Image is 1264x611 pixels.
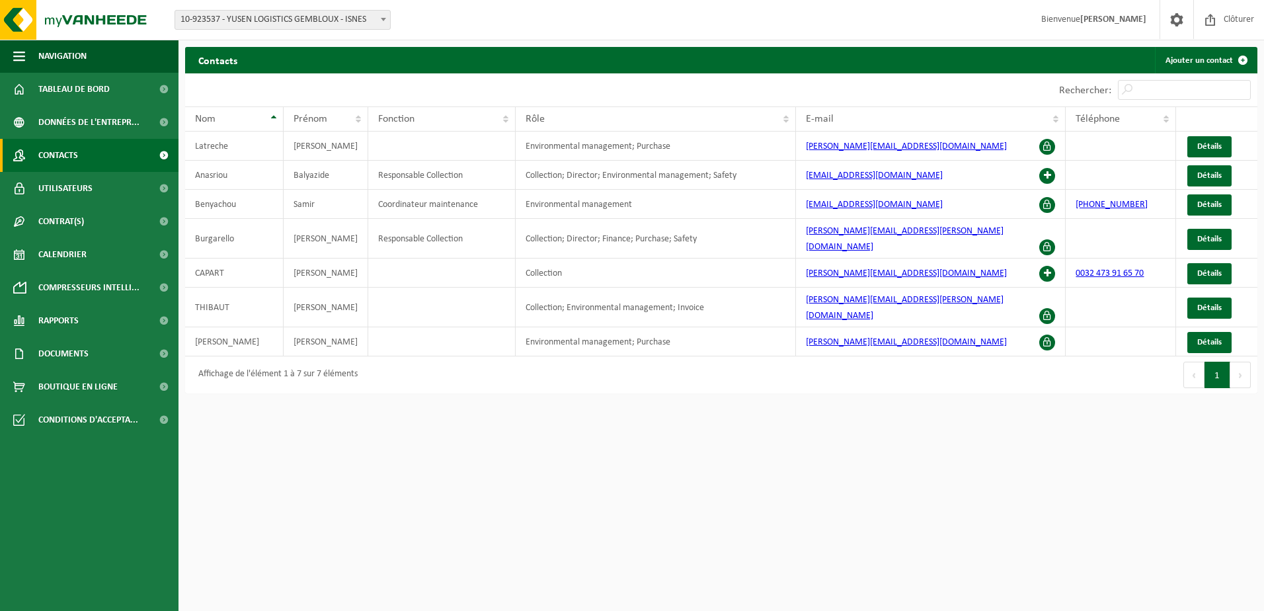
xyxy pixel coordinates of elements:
[806,114,834,124] span: E-mail
[284,132,368,161] td: [PERSON_NAME]
[1076,268,1144,278] a: 0032 473 91 65 70
[806,142,1007,151] a: [PERSON_NAME][EMAIL_ADDRESS][DOMAIN_NAME]
[38,40,87,73] span: Navigation
[806,337,1007,347] a: [PERSON_NAME][EMAIL_ADDRESS][DOMAIN_NAME]
[185,190,284,219] td: Benyachou
[185,259,284,288] td: CAPART
[38,337,89,370] span: Documents
[38,172,93,205] span: Utilisateurs
[1187,194,1232,216] a: Détails
[38,205,84,238] span: Contrat(s)
[38,139,78,172] span: Contacts
[1197,171,1222,180] span: Détails
[38,403,138,436] span: Conditions d'accepta...
[284,327,368,356] td: [PERSON_NAME]
[1076,200,1148,210] a: [PHONE_NUMBER]
[1197,269,1222,278] span: Détails
[284,259,368,288] td: [PERSON_NAME]
[1059,85,1111,96] label: Rechercher:
[516,327,796,356] td: Environmental management; Purchase
[806,171,943,181] a: [EMAIL_ADDRESS][DOMAIN_NAME]
[185,161,284,190] td: Anasriou
[38,73,110,106] span: Tableau de bord
[192,363,358,387] div: Affichage de l'élément 1 à 7 sur 7 éléments
[185,327,284,356] td: [PERSON_NAME]
[1187,229,1232,250] a: Détails
[284,190,368,219] td: Samir
[38,304,79,337] span: Rapports
[38,271,139,304] span: Compresseurs intelli...
[1197,142,1222,151] span: Détails
[516,219,796,259] td: Collection; Director; Finance; Purchase; Safety
[1187,136,1232,157] a: Détails
[294,114,327,124] span: Prénom
[185,47,251,73] h2: Contacts
[185,288,284,327] td: THIBAUT
[1197,235,1222,243] span: Détails
[1205,362,1230,388] button: 1
[1187,298,1232,319] a: Détails
[1187,332,1232,353] a: Détails
[368,161,516,190] td: Responsable Collection
[175,11,390,29] span: 10-923537 - YUSEN LOGISTICS GEMBLOUX - ISNES
[516,259,796,288] td: Collection
[175,10,391,30] span: 10-923537 - YUSEN LOGISTICS GEMBLOUX - ISNES
[284,161,368,190] td: Balyazide
[516,161,796,190] td: Collection; Director; Environmental management; Safety
[1183,362,1205,388] button: Previous
[284,288,368,327] td: [PERSON_NAME]
[1230,362,1251,388] button: Next
[806,268,1007,278] a: [PERSON_NAME][EMAIL_ADDRESS][DOMAIN_NAME]
[516,288,796,327] td: Collection; Environmental management; Invoice
[1155,47,1256,73] a: Ajouter un contact
[368,190,516,219] td: Coordinateur maintenance
[38,106,139,139] span: Données de l'entrepr...
[185,132,284,161] td: Latreche
[1076,114,1120,124] span: Téléphone
[368,219,516,259] td: Responsable Collection
[806,200,943,210] a: [EMAIL_ADDRESS][DOMAIN_NAME]
[1197,200,1222,209] span: Détails
[1197,338,1222,346] span: Détails
[806,226,1004,252] a: [PERSON_NAME][EMAIL_ADDRESS][PERSON_NAME][DOMAIN_NAME]
[526,114,545,124] span: Rôle
[1187,263,1232,284] a: Détails
[284,219,368,259] td: [PERSON_NAME]
[516,132,796,161] td: Environmental management; Purchase
[38,238,87,271] span: Calendrier
[38,370,118,403] span: Boutique en ligne
[1080,15,1146,24] strong: [PERSON_NAME]
[806,295,1004,321] a: [PERSON_NAME][EMAIL_ADDRESS][PERSON_NAME][DOMAIN_NAME]
[1187,165,1232,186] a: Détails
[1197,304,1222,312] span: Détails
[195,114,216,124] span: Nom
[516,190,796,219] td: Environmental management
[185,219,284,259] td: Burgarello
[378,114,415,124] span: Fonction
